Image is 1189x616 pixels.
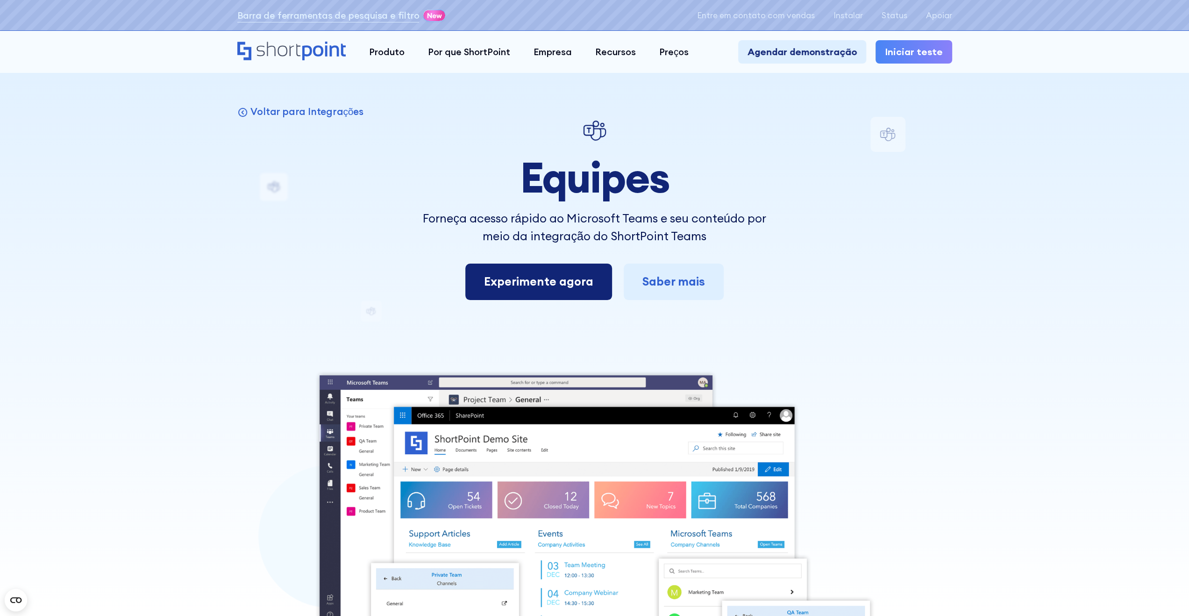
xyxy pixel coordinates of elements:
a: Iniciar teste [876,40,952,64]
font: Agendar demonstração [748,46,857,57]
font: Entre em contato com vendas [697,10,815,21]
a: Saber mais [624,264,724,300]
font: Apoiar [926,10,952,21]
iframe: Widget de bate-papo [1021,508,1189,616]
font: Forneça acesso rápido ao Microsoft Teams e seu conteúdo por meio da integração do ShortPoint Teams [423,211,766,244]
a: Apoiar [926,11,952,20]
font: Status [882,10,907,21]
font: Empresa [534,46,572,57]
a: Status [882,11,907,20]
font: Saber mais [642,274,705,289]
a: Preços [648,40,700,64]
a: Voltar para Integrações [237,105,363,118]
a: Por que ShortPoint [416,40,522,64]
font: Experimente agora [484,274,593,289]
a: Entre em contato com vendas [697,11,815,20]
a: Experimente agora [465,264,612,300]
font: Equipes [520,150,669,204]
font: Preços [659,46,689,57]
font: Recursos [595,46,636,57]
font: Produto [369,46,405,57]
a: Recursos [584,40,648,64]
font: Voltar para Integrações [250,105,363,118]
a: Empresa [522,40,584,64]
button: Open CMP widget [5,589,27,611]
a: Barra de ferramentas de pesquisa e filtro [237,8,420,22]
img: Equipes [581,117,609,145]
a: Instalar [833,11,863,20]
font: Por que ShortPoint [428,46,510,57]
font: Barra de ferramentas de pesquisa e filtro [237,9,420,21]
a: Agendar demonstração [738,40,866,64]
font: Instalar [833,10,863,21]
a: Lar [237,42,346,62]
a: Produto [357,40,416,64]
font: Iniciar teste [885,46,943,57]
